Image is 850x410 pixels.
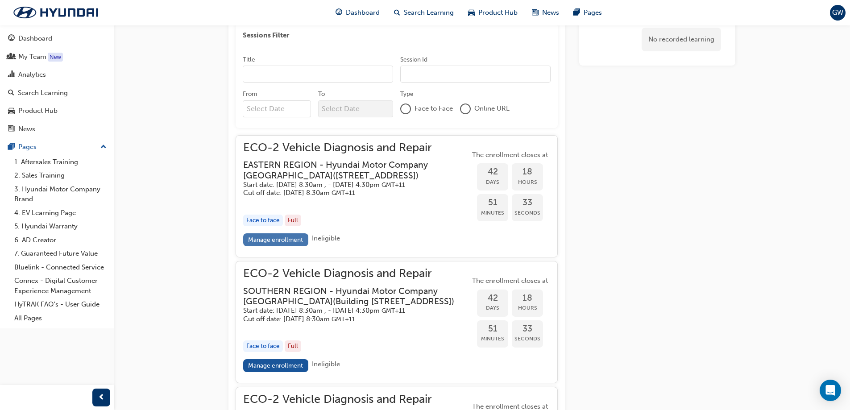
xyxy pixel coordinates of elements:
[820,380,841,401] div: Open Intercom Messenger
[400,55,427,64] div: Session Id
[512,303,543,313] span: Hours
[394,7,400,18] span: search-icon
[477,293,508,303] span: 42
[243,340,283,352] div: Face to face
[470,150,550,160] span: The enrollment closes at
[18,52,46,62] div: My Team
[11,206,110,220] a: 4. EV Learning Page
[285,340,301,352] div: Full
[4,103,110,119] a: Product Hub
[18,124,35,134] div: News
[11,311,110,325] a: All Pages
[512,208,543,218] span: Seconds
[381,181,405,189] span: Australian Eastern Daylight Time GMT+11
[8,143,15,151] span: pages-icon
[8,53,15,61] span: people-icon
[11,169,110,182] a: 2. Sales Training
[332,315,355,323] span: Australian Eastern Daylight Time GMT+11
[584,8,602,18] span: Pages
[4,121,110,137] a: News
[400,90,414,99] div: Type
[243,143,470,153] span: ECO-2 Vehicle Diagnosis and Repair
[512,293,543,303] span: 18
[8,71,15,79] span: chart-icon
[243,66,393,83] input: Title
[477,177,508,187] span: Days
[243,215,283,227] div: Face to face
[312,234,340,242] span: Ineligible
[830,5,846,21] button: GW
[11,155,110,169] a: 1. Aftersales Training
[404,8,454,18] span: Search Learning
[98,392,105,403] span: prev-icon
[11,182,110,206] a: 3. Hyundai Motor Company Brand
[11,219,110,233] a: 5. Hyundai Warranty
[243,269,470,279] span: ECO-2 Vehicle Diagnosis and Repair
[512,198,543,208] span: 33
[4,30,110,47] a: Dashboard
[381,307,405,315] span: Australian Eastern Daylight Time GMT+11
[573,7,580,18] span: pages-icon
[4,66,110,83] a: Analytics
[387,4,461,22] a: search-iconSearch Learning
[477,198,508,208] span: 51
[542,8,559,18] span: News
[642,28,721,51] div: No recorded learning
[100,141,107,153] span: up-icon
[18,70,46,80] div: Analytics
[512,324,543,334] span: 33
[243,233,308,246] a: Manage enrollment
[400,66,551,83] input: Session Id
[243,100,311,117] input: From
[243,269,550,376] button: ECO-2 Vehicle Diagnosis and RepairSOUTHERN REGION - Hyundai Motor Company [GEOGRAPHIC_DATA](Build...
[243,30,289,41] span: Sessions Filter
[318,100,394,117] input: To
[243,160,456,181] h3: EASTERN REGION - Hyundai Motor Company [GEOGRAPHIC_DATA] ( [STREET_ADDRESS] )
[328,4,387,22] a: guage-iconDashboard
[18,88,68,98] div: Search Learning
[18,142,37,152] div: Pages
[477,167,508,177] span: 42
[8,125,15,133] span: news-icon
[477,303,508,313] span: Days
[832,8,843,18] span: GW
[243,189,456,197] h5: Cut off date: [DATE] 8:30am
[48,53,63,62] div: Tooltip anchor
[243,315,456,323] h5: Cut off date: [DATE] 8:30am
[525,4,566,22] a: news-iconNews
[512,167,543,177] span: 18
[11,233,110,247] a: 6. AD Creator
[243,55,255,64] div: Title
[243,394,470,405] span: ECO-2 Vehicle Diagnosis and Repair
[11,298,110,311] a: HyTRAK FAQ's - User Guide
[477,324,508,334] span: 51
[477,334,508,344] span: Minutes
[243,306,456,315] h5: Start date: [DATE] 8:30am , - [DATE] 4:30pm
[532,7,539,18] span: news-icon
[566,4,609,22] a: pages-iconPages
[243,359,308,372] a: Manage enrollment
[4,49,110,65] a: My Team
[468,7,475,18] span: car-icon
[312,360,340,368] span: Ineligible
[512,334,543,344] span: Seconds
[4,85,110,101] a: Search Learning
[243,181,456,189] h5: Start date: [DATE] 8:30am , - [DATE] 4:30pm
[474,104,510,114] span: Online URL
[332,189,355,197] span: Australian Eastern Daylight Time GMT+11
[4,139,110,155] button: Pages
[4,3,107,22] img: Trak
[478,8,518,18] span: Product Hub
[415,104,453,114] span: Face to Face
[18,106,58,116] div: Product Hub
[11,274,110,298] a: Connex - Digital Customer Experience Management
[346,8,380,18] span: Dashboard
[243,286,456,307] h3: SOUTHERN REGION - Hyundai Motor Company [GEOGRAPHIC_DATA] ( Building [STREET_ADDRESS] )
[8,35,15,43] span: guage-icon
[336,7,342,18] span: guage-icon
[243,143,550,250] button: ECO-2 Vehicle Diagnosis and RepairEASTERN REGION - Hyundai Motor Company [GEOGRAPHIC_DATA]([STREE...
[477,208,508,218] span: Minutes
[4,29,110,139] button: DashboardMy TeamAnalyticsSearch LearningProduct HubNews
